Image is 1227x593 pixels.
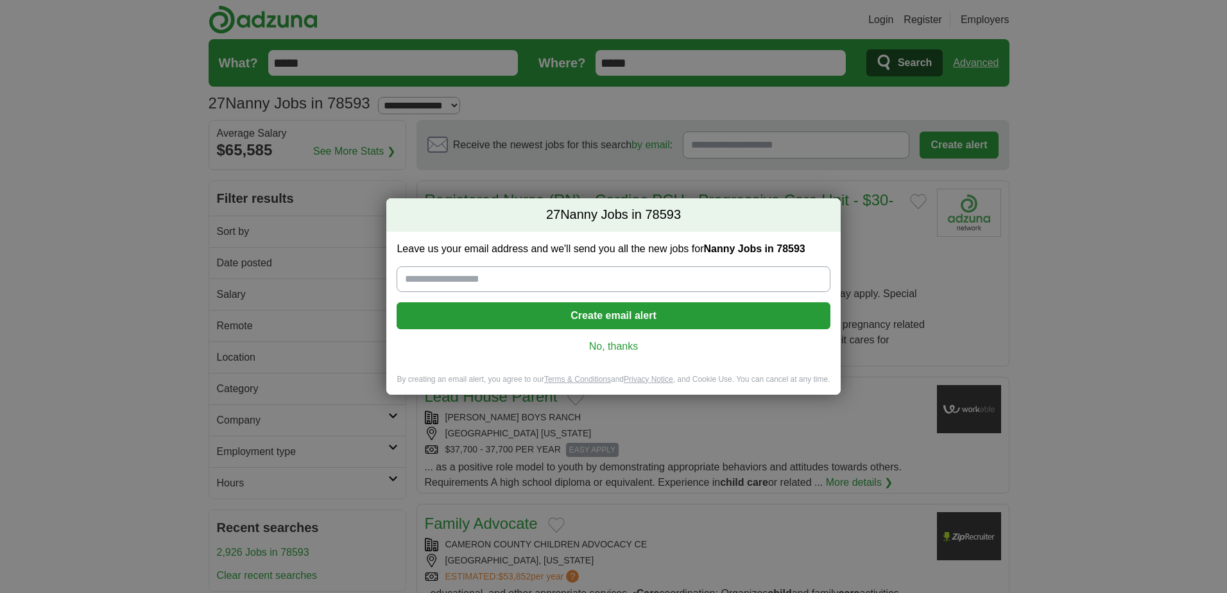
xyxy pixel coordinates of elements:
h2: Nanny Jobs in 78593 [386,198,840,232]
label: Leave us your email address and we'll send you all the new jobs for [397,242,830,256]
a: Privacy Notice [624,375,673,384]
a: No, thanks [407,339,819,354]
strong: Nanny Jobs in 78593 [703,243,805,254]
a: Terms & Conditions [544,375,611,384]
button: Create email alert [397,302,830,329]
span: 27 [546,206,560,224]
div: By creating an email alert, you agree to our and , and Cookie Use. You can cancel at any time. [386,374,840,395]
